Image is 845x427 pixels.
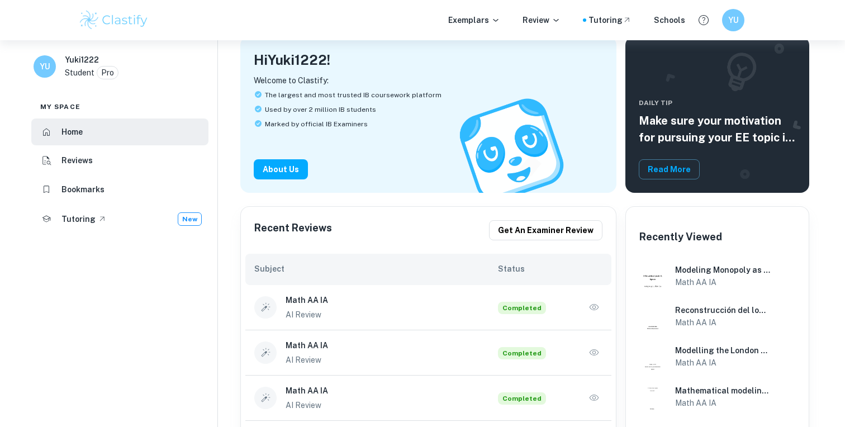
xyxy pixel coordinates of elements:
[639,229,722,245] h6: Recently Viewed
[639,343,666,370] img: Math AA IA example thumbnail: Modelling the London Eye
[675,316,771,329] h6: Math AA IA
[675,344,771,357] h6: Modelling the London Eye
[498,302,546,314] span: Completed
[286,339,498,352] h6: Math AA IA
[654,14,685,26] a: Schools
[675,397,771,409] h6: Math AA IA
[254,50,330,70] h4: Hi Yuki1222 !
[39,60,51,73] h6: YU
[31,176,208,203] a: Bookmarks
[78,9,149,31] img: Clastify logo
[675,357,771,369] h6: Math AA IA
[675,264,771,276] h6: Modeling Monopoly as a Markov Chain
[498,263,602,275] h6: Status
[639,383,666,410] img: Math AA IA example thumbnail: Mathematical modeling of the WireGuard l
[635,339,800,374] a: Math AA IA example thumbnail: Modelling the London EyeModelling the London EyeMath AA IA
[639,98,796,108] span: Daily Tip
[639,303,666,330] img: Math AA IA example thumbnail: Reconstrucción del logo de Twitter
[61,183,105,196] h6: Bookmarks
[694,11,713,30] button: Help and Feedback
[635,298,800,334] a: Math AA IA example thumbnail: Reconstrucción del logo de TwitterReconstrucción del logo de Twitte...
[727,14,740,26] h6: YU
[675,276,771,288] h6: Math AA IA
[489,220,602,240] button: Get an examiner review
[635,258,800,294] a: Math AA IA example thumbnail: Modeling Monopoly as a Markov ChainModeling Monopoly as a Markov Ch...
[254,159,308,179] button: About Us
[675,304,771,316] h6: Reconstrucción del logo de Twitter
[286,399,498,411] p: AI Review
[639,112,796,146] h5: Make sure your motivation for pursuing your EE topic is explained in the first reflection
[523,14,561,26] p: Review
[286,354,498,366] p: AI Review
[588,14,632,26] a: Tutoring
[635,379,800,415] a: Math AA IA example thumbnail: Mathematical modeling of the WireGuard lMathematical modeling of th...
[265,105,376,115] span: Used by over 2 million IB students
[61,154,93,167] h6: Reviews
[254,74,603,87] p: Welcome to Clastify:
[639,263,666,290] img: Math AA IA example thumbnail: Modeling Monopoly as a Markov Chain
[31,118,208,145] a: Home
[101,67,114,79] p: Pro
[61,126,83,138] h6: Home
[254,263,498,275] h6: Subject
[65,67,94,79] p: Student
[61,213,96,225] h6: Tutoring
[675,385,771,397] h6: Mathematical modeling of the WireGuard logo using Desmos.
[31,148,208,174] a: Reviews
[254,220,332,240] h6: Recent Reviews
[498,347,546,359] span: Completed
[286,294,498,306] h6: Math AA IA
[178,214,201,224] span: New
[265,119,368,129] span: Marked by official IB Examiners
[448,14,500,26] p: Exemplars
[286,309,498,321] p: AI Review
[31,205,208,233] a: TutoringNew
[286,385,498,397] h6: Math AA IA
[265,90,442,100] span: The largest and most trusted IB coursework platform
[65,54,99,66] h6: Yuki1222
[498,392,546,405] span: Completed
[639,159,700,179] button: Read More
[722,9,744,31] button: YU
[40,102,80,112] span: My space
